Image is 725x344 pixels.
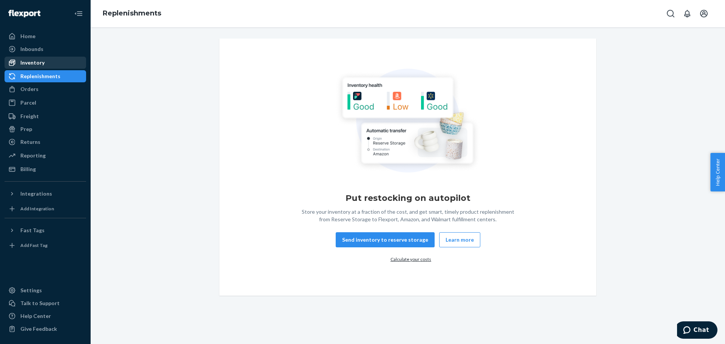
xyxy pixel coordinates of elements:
div: Inventory [20,59,45,66]
div: Reporting [20,152,46,159]
h1: Put restocking on autopilot [346,192,470,204]
button: Help Center [710,153,725,191]
div: Settings [20,287,42,294]
div: Returns [20,138,40,146]
div: Billing [20,165,36,173]
div: Inbounds [20,45,43,53]
a: Orders [5,83,86,95]
a: Billing [5,163,86,175]
div: Home [20,32,35,40]
div: Store your inventory at a fraction of the cost, and get smart, timely product replenishment from ... [298,208,517,223]
button: Send inventory to reserve storage [336,232,435,247]
button: Open Search Box [663,6,678,21]
a: Replenishments [5,70,86,82]
div: Replenishments [20,73,60,80]
button: Give Feedback [5,323,86,335]
button: Fast Tags [5,224,86,236]
a: Inbounds [5,43,86,55]
div: Add Fast Tag [20,242,48,248]
a: Prep [5,123,86,135]
div: Freight [20,113,39,120]
div: Give Feedback [20,325,57,333]
button: Talk to Support [5,297,86,309]
a: Home [5,30,86,42]
button: Open account menu [696,6,711,21]
a: Replenishments [103,9,161,17]
div: Talk to Support [20,299,60,307]
div: Fast Tags [20,227,45,234]
a: Add Fast Tag [5,239,86,251]
div: Integrations [20,190,52,197]
div: Orders [20,85,39,93]
button: Learn more [439,232,480,247]
a: Reporting [5,150,86,162]
a: Returns [5,136,86,148]
img: Flexport logo [8,10,40,17]
div: Add Integration [20,205,54,212]
button: Integrations [5,188,86,200]
a: Inventory [5,57,86,69]
a: Settings [5,284,86,296]
div: Parcel [20,99,36,106]
a: Parcel [5,97,86,109]
button: Open notifications [680,6,695,21]
a: Freight [5,110,86,122]
iframe: Opens a widget where you can chat to one of our agents [677,321,717,340]
a: Add Integration [5,203,86,215]
a: Calculate your costs [390,256,431,262]
ol: breadcrumbs [97,3,167,25]
div: Help Center [20,312,51,320]
img: Empty list [335,69,481,176]
div: Prep [20,125,32,133]
button: Close Navigation [71,6,86,21]
a: Help Center [5,310,86,322]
